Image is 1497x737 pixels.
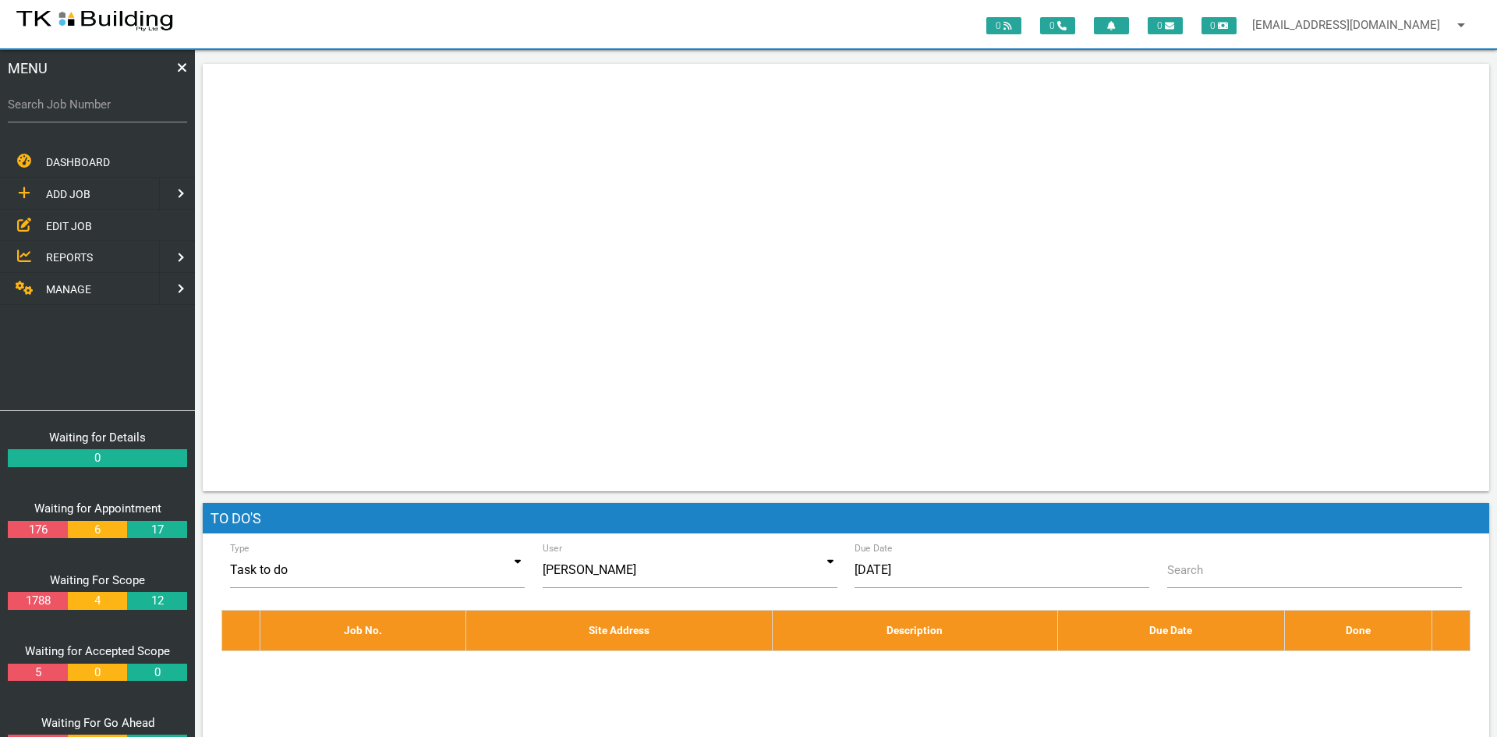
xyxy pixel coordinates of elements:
span: 0 [1040,17,1075,34]
h1: To Do's [203,503,1489,534]
span: 0 [1148,17,1183,34]
label: Type [230,541,249,555]
th: Description [772,611,1057,650]
a: 1788 [8,592,67,610]
a: Waiting for Accepted Scope [25,644,170,658]
th: Site Address [466,611,773,650]
th: Job No. [260,611,466,650]
a: Waiting for Details [49,431,146,445]
a: 5 [8,664,67,682]
a: 12 [127,592,186,610]
span: DASHBOARD [46,156,110,168]
label: Due Date [855,541,893,555]
img: s3file [16,8,174,33]
a: 0 [68,664,127,682]
a: Waiting For Scope [50,573,145,587]
label: User [543,541,562,555]
span: 0 [986,17,1021,34]
a: 0 [8,449,187,467]
th: Done [1284,611,1432,650]
a: 0 [127,664,186,682]
a: 6 [68,521,127,539]
th: Due Date [1057,611,1284,650]
a: 17 [127,521,186,539]
a: 4 [68,592,127,610]
label: Search [1167,562,1203,579]
a: Waiting for Appointment [34,501,161,516]
span: EDIT JOB [46,219,92,232]
span: ADD JOB [46,188,90,200]
a: 176 [8,521,67,539]
label: Search Job Number [8,96,187,114]
span: 0 [1201,17,1237,34]
span: MENU [8,58,48,79]
a: Waiting For Go Ahead [41,716,154,730]
span: REPORTS [46,251,93,264]
span: MANAGE [46,283,91,296]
